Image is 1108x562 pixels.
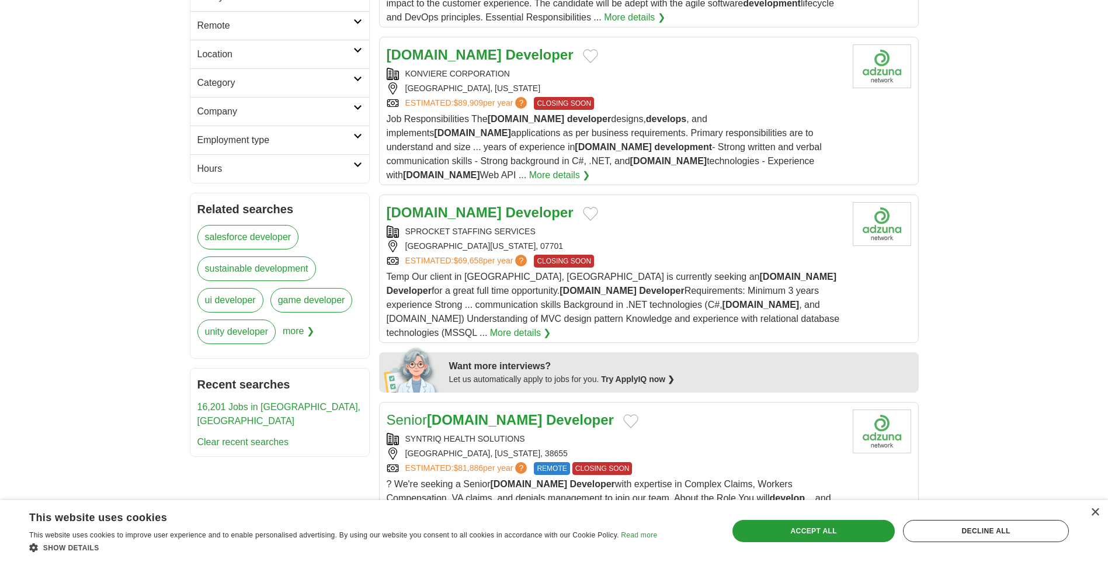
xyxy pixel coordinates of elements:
img: Company logo [853,44,911,88]
div: Show details [29,542,657,553]
div: KONVIERE CORPORATION [387,68,843,80]
div: Let us automatically apply to jobs for you. [449,373,912,386]
strong: Developer [506,204,574,220]
div: Want more interviews? [449,359,912,373]
a: More details ❯ [529,168,591,182]
a: More details ❯ [604,11,665,25]
span: CLOSING SOON [534,255,594,268]
strong: [DOMAIN_NAME] [560,286,637,296]
strong: Developer [387,286,432,296]
h2: Location [197,47,353,61]
strong: Developer [506,47,574,63]
span: ? [515,462,527,474]
a: Employment type [190,126,369,154]
strong: development [654,142,712,152]
strong: [DOMAIN_NAME] [427,412,542,428]
a: Read more, opens a new window [621,531,657,539]
h2: Employment type [197,133,353,147]
strong: [DOMAIN_NAME] [630,156,707,166]
span: more ❯ [283,320,314,351]
h2: Related searches [197,200,362,218]
span: REMOTE [534,462,569,475]
span: ? [515,255,527,266]
strong: develops [646,114,686,124]
a: Location [190,40,369,68]
strong: [DOMAIN_NAME] [387,47,502,63]
span: CLOSING SOON [572,462,633,475]
div: SYNTRIQ HEALTH SOLUTIONS [387,433,843,445]
button: Add to favorite jobs [583,49,598,63]
a: Hours [190,154,369,183]
span: Temp Our client in [GEOGRAPHIC_DATA], [GEOGRAPHIC_DATA] is currently seeking an for a great full ... [387,272,840,338]
a: 16,201 Jobs in [GEOGRAPHIC_DATA], [GEOGRAPHIC_DATA] [197,402,361,426]
a: game developer [270,288,353,313]
button: Add to favorite jobs [583,207,598,221]
button: Add to favorite jobs [623,414,638,428]
div: Accept all [732,520,895,542]
h2: Remote [197,19,353,33]
strong: develop [770,493,805,503]
strong: Developer [569,479,614,489]
h2: Category [197,76,353,90]
img: Company logo [853,410,911,453]
strong: developer [567,114,612,124]
div: Decline all [903,520,1069,542]
a: ui developer [197,288,263,313]
span: $69,658 [453,256,483,265]
a: ESTIMATED:$89,909per year? [405,97,530,110]
a: More details ❯ [490,326,551,340]
img: apply-iq-scientist.png [384,346,440,393]
span: Job Responsibilities The designs, , and implements applications as per business requirements. Pri... [387,114,822,180]
div: This website uses cookies [29,507,628,525]
strong: [DOMAIN_NAME] [760,272,837,282]
span: $89,909 [453,98,483,107]
a: sustainable development [197,256,316,281]
strong: Developer [546,412,614,428]
h2: Company [197,105,353,119]
div: [GEOGRAPHIC_DATA][US_STATE], 07701 [387,240,843,252]
strong: [DOMAIN_NAME] [403,170,480,180]
strong: [DOMAIN_NAME] [434,128,511,138]
a: ESTIMATED:$81,886per year? [405,462,530,475]
div: [GEOGRAPHIC_DATA], [US_STATE], 38655 [387,447,843,460]
span: ? We're seeking a Senior with expertise in Complex Claims, Workers Compensation, VA claims, and d... [387,479,843,531]
strong: [DOMAIN_NAME] [490,479,567,489]
strong: Developer [639,286,684,296]
a: salesforce developer [197,225,299,249]
div: Close [1090,508,1099,517]
a: Clear recent searches [197,437,289,447]
a: [DOMAIN_NAME] Developer [387,47,574,63]
span: Show details [43,544,99,552]
div: SPROCKET STAFFING SERVICES [387,226,843,238]
h2: Hours [197,162,353,176]
img: Company logo [853,202,911,246]
h2: Recent searches [197,376,362,393]
a: Senior[DOMAIN_NAME] Developer [387,412,614,428]
a: Remote [190,11,369,40]
a: Company [190,97,369,126]
span: ? [515,97,527,109]
div: [GEOGRAPHIC_DATA], [US_STATE] [387,82,843,95]
span: $81,886 [453,463,483,473]
strong: [DOMAIN_NAME] [488,114,565,124]
span: This website uses cookies to improve user experience and to enable personalised advertising. By u... [29,531,619,539]
a: Category [190,68,369,97]
strong: [DOMAIN_NAME] [575,142,652,152]
strong: [DOMAIN_NAME] [387,204,502,220]
strong: [DOMAIN_NAME] [723,300,800,310]
a: [DOMAIN_NAME] Developer [387,204,574,220]
a: Try ApplyIQ now ❯ [601,374,675,384]
a: ESTIMATED:$69,658per year? [405,255,530,268]
span: CLOSING SOON [534,97,594,110]
a: unity developer [197,320,276,344]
